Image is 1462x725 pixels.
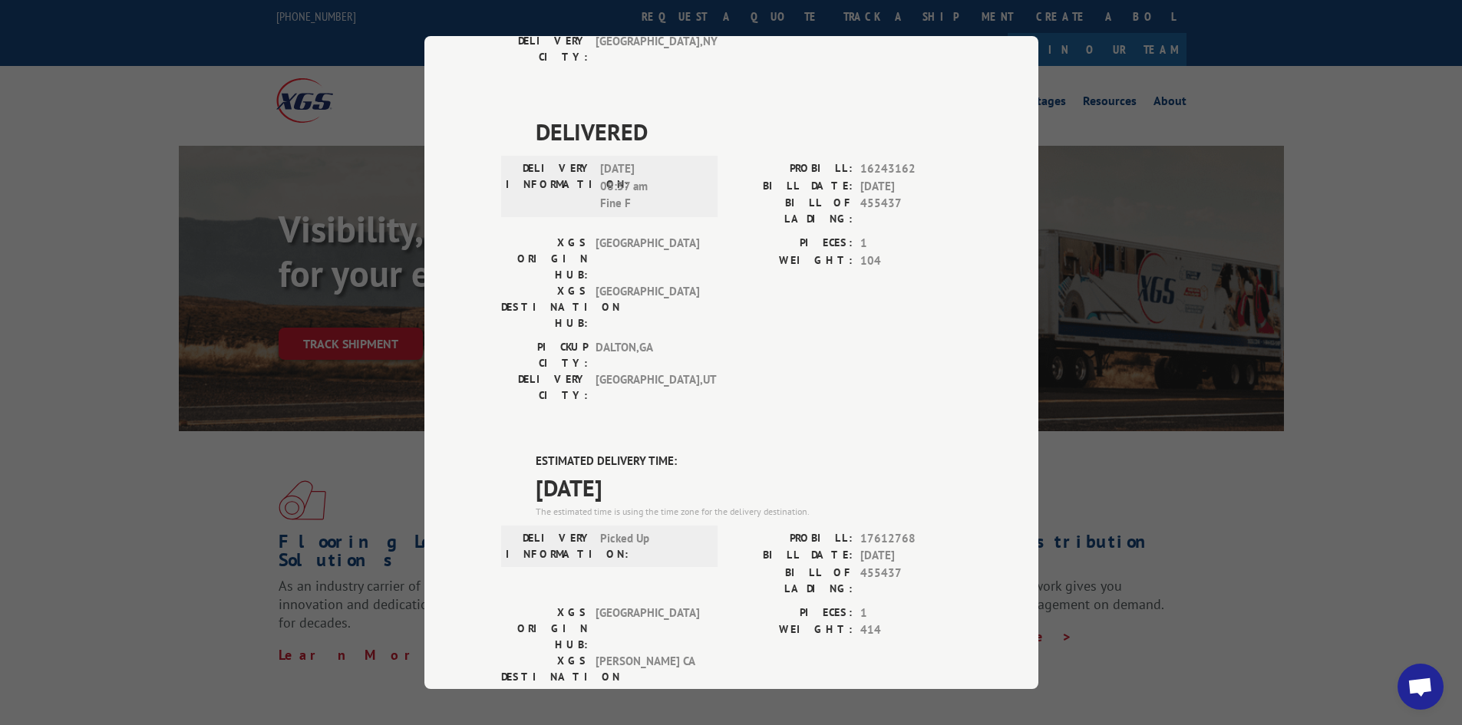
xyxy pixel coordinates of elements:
span: [PERSON_NAME] CA [596,653,699,701]
div: Open chat [1398,664,1444,710]
label: BILL OF LADING: [731,565,853,597]
label: ESTIMATED DELIVERY TIME: [536,453,962,470]
span: [DATE] [860,178,962,196]
span: 455437 [860,565,962,597]
span: 1 [860,605,962,622]
label: XGS ORIGIN HUB: [501,235,588,283]
label: DELIVERY INFORMATION: [506,530,592,562]
label: BILL DATE: [731,547,853,565]
span: [GEOGRAPHIC_DATA] [596,605,699,653]
span: [DATE] [536,470,962,505]
span: 17612768 [860,530,962,548]
label: PROBILL: [731,160,853,178]
span: [GEOGRAPHIC_DATA] [596,283,699,331]
span: 1 [860,235,962,252]
label: PICKUP CITY: [501,339,588,371]
label: BILL OF LADING: [731,195,853,227]
label: WEIGHT: [731,621,853,639]
label: XGS DESTINATION HUB: [501,653,588,701]
span: [DATE] [860,547,962,565]
span: Picked Up [600,530,704,562]
label: PIECES: [731,605,853,622]
label: DELIVERY INFORMATION: [506,160,592,213]
label: DELIVERY CITY: [501,371,588,404]
span: 16243162 [860,160,962,178]
span: [GEOGRAPHIC_DATA] , UT [596,371,699,404]
label: XGS DESTINATION HUB: [501,283,588,331]
label: XGS ORIGIN HUB: [501,605,588,653]
span: DALTON , GA [596,339,699,371]
label: BILL DATE: [731,178,853,196]
span: 455437 [860,195,962,227]
span: DELIVERED [536,114,962,149]
div: The estimated time is using the time zone for the delivery destination. [536,505,962,519]
label: DELIVERY CITY: [501,33,588,65]
span: [GEOGRAPHIC_DATA] , NY [596,33,699,65]
span: 104 [860,252,962,270]
span: 414 [860,621,962,639]
label: PROBILL: [731,530,853,548]
label: PIECES: [731,235,853,252]
label: WEIGHT: [731,252,853,270]
span: [GEOGRAPHIC_DATA] [596,235,699,283]
span: [DATE] 08:37 am Fine F [600,160,704,213]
